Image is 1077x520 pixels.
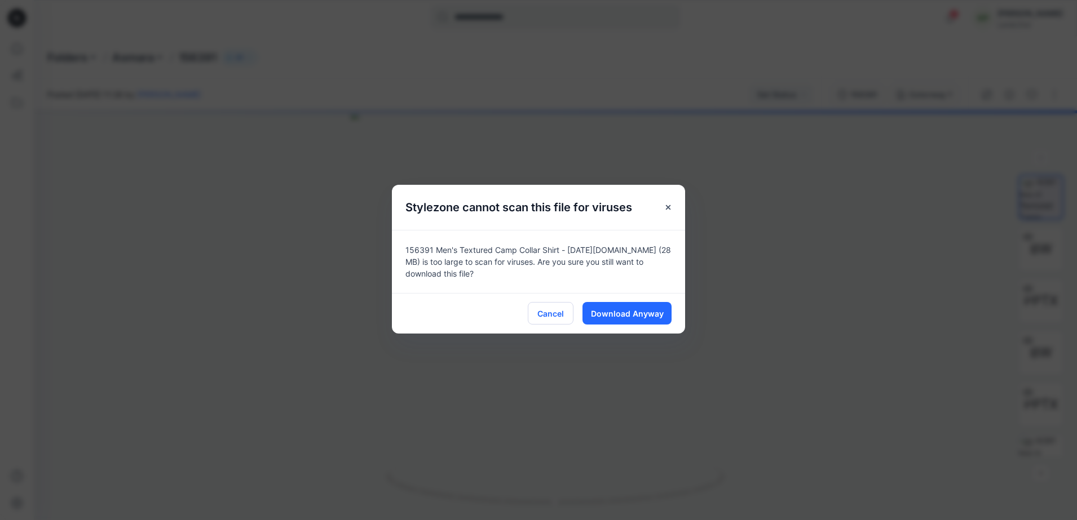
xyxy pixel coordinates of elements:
[392,230,685,293] div: 156391 Men's Textured Camp Collar Shirt - [DATE][DOMAIN_NAME] (28 MB) is too large to scan for vi...
[537,308,564,319] span: Cancel
[591,308,664,319] span: Download Anyway
[582,302,672,325] button: Download Anyway
[658,197,678,217] button: Close
[392,185,646,230] h5: Stylezone cannot scan this file for viruses
[528,302,573,325] button: Cancel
